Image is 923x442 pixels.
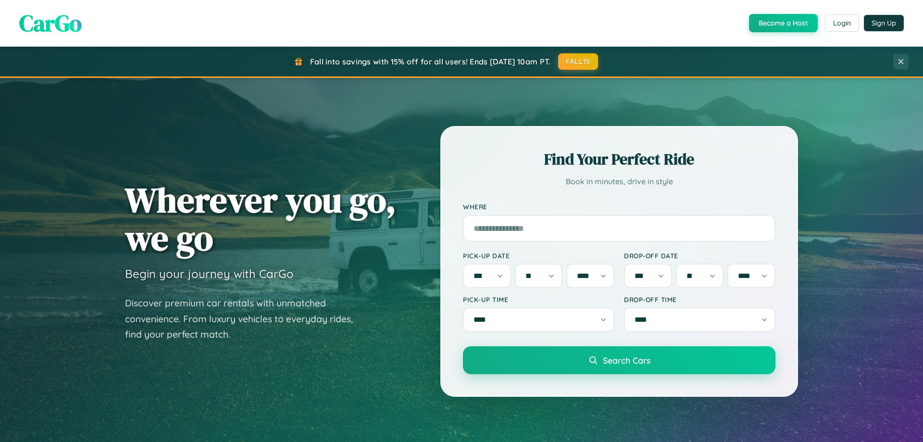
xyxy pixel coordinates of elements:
p: Book in minutes, drive in style [463,175,775,189]
h3: Begin your journey with CarGo [125,266,294,281]
label: Drop-off Date [624,252,775,260]
span: Fall into savings with 15% off for all users! Ends [DATE] 10am PT. [310,57,551,66]
span: CarGo [19,7,82,39]
h2: Find Your Perfect Ride [463,149,775,170]
label: Where [463,203,775,211]
button: Become a Host [749,14,818,32]
button: Search Cars [463,346,775,374]
button: Sign Up [864,15,904,31]
label: Pick-up Date [463,252,614,260]
span: Search Cars [603,355,650,366]
label: Drop-off Time [624,295,775,303]
p: Discover premium car rentals with unmatched convenience. From luxury vehicles to everyday rides, ... [125,295,365,342]
button: Login [825,14,859,32]
h1: Wherever you go, we go [125,181,396,257]
button: FALL15 [558,53,599,70]
label: Pick-up Time [463,295,614,303]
